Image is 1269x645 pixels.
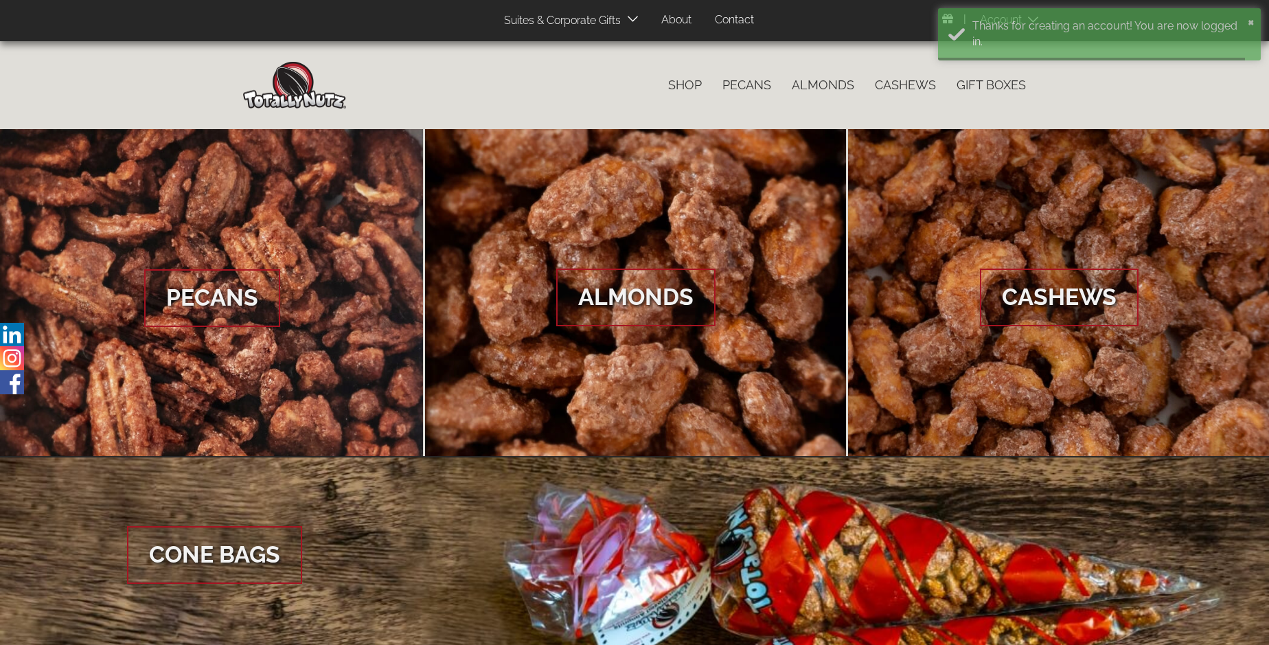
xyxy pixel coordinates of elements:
div: Thanks for creating an account! You are now logged in. [972,19,1244,50]
a: Shop [658,71,712,100]
a: Gift Boxes [946,71,1036,100]
a: Cashews [865,71,946,100]
a: Suites & Corporate Gifts [494,8,625,34]
button: × [1248,14,1255,28]
a: About [651,7,702,34]
span: Pecans [144,269,280,327]
span: Almonds [556,269,716,326]
span: Products [271,10,315,30]
span: Cashews [980,269,1139,326]
span: Cone Bags [127,526,302,584]
a: Contact [705,7,764,34]
a: Almonds [425,129,847,457]
img: Home [243,62,346,109]
a: Pecans [712,71,781,100]
a: Almonds [781,71,865,100]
